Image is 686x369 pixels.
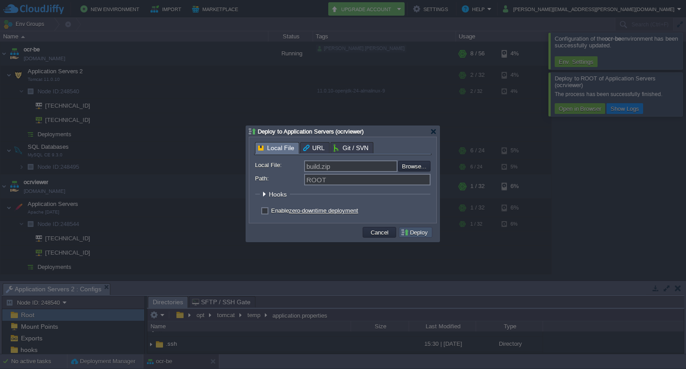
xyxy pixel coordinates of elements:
[255,160,303,170] label: Local File:
[401,228,431,236] button: Deploy
[334,143,368,153] span: Git / SVN
[269,191,289,198] span: Hooks
[303,143,325,153] span: URL
[258,143,294,154] span: Local File
[289,207,358,214] a: zero-downtime deployment
[255,174,303,183] label: Path:
[258,128,364,135] span: Deploy to Application Servers (ocrviewer)
[271,207,358,214] label: Enable
[368,228,391,236] button: Cancel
